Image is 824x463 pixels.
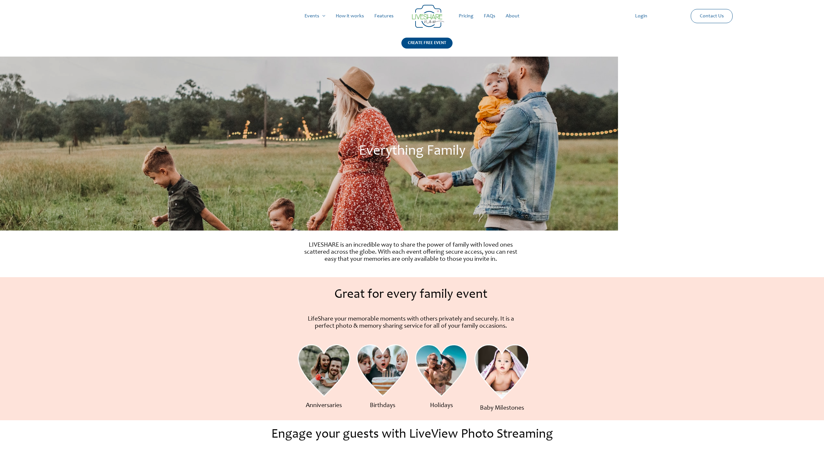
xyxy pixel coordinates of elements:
[415,344,467,397] img: every family event
[303,402,345,409] p: Anniversaries
[303,316,519,330] p: LifeShare your memorable moments with others privately and securely. It is a perfect photo & memo...
[401,38,453,57] a: CREATE FREE EVENT
[303,242,519,263] p: LIVESHARE is an incredible way to share the power of family with loved ones scattered across the ...
[11,6,813,26] nav: Site Navigation
[299,6,331,26] a: Events
[501,6,525,26] a: About
[298,288,524,301] h1: Great for every family event
[369,6,399,26] a: Features
[454,6,479,26] a: Pricing
[479,6,501,26] a: FAQs
[630,6,652,26] a: Login
[420,402,462,409] p: Holidays
[331,6,369,26] a: How it works
[412,5,444,28] img: LiveShare logo - Capture & Share Event Memories
[357,344,409,397] img: Family Celebrations Memories
[359,144,465,159] span: Everything Family
[401,38,453,49] div: CREATE FREE EVENT
[695,9,729,23] a: Contact Us
[298,344,350,397] img: Family Reunion Ideas
[479,405,525,412] p: Baby Milestones
[362,402,404,409] p: Birthdays
[474,344,529,400] img: Reunion with Family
